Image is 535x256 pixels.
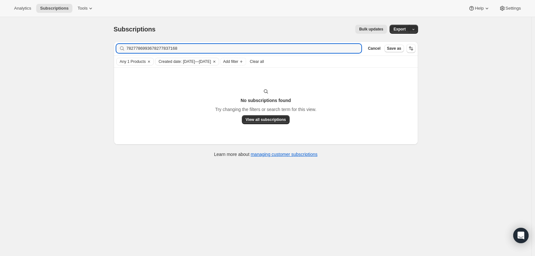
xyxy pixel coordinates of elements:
[365,45,383,52] button: Cancel
[247,58,267,65] button: Clear all
[387,46,401,51] span: Save as
[220,58,246,65] button: Add filter
[78,6,87,11] span: Tools
[241,97,291,104] h3: No subscriptions found
[384,45,404,52] button: Save as
[114,26,156,33] span: Subscriptions
[215,106,316,113] p: Try changing the filters or search term for this view.
[14,6,31,11] span: Analytics
[40,6,69,11] span: Subscriptions
[36,4,72,13] button: Subscriptions
[407,44,416,53] button: Sort the results
[74,4,98,13] button: Tools
[223,59,238,64] span: Add filter
[242,115,290,124] button: View all subscriptions
[10,4,35,13] button: Analytics
[475,6,483,11] span: Help
[368,46,380,51] span: Cancel
[355,25,387,34] button: Bulk updates
[251,152,317,157] a: managing customer subscriptions
[390,25,409,34] button: Export
[513,228,529,243] div: Open Intercom Messenger
[214,151,317,158] p: Learn more about
[506,6,521,11] span: Settings
[146,58,152,65] button: Clear
[159,59,211,64] span: Created date: [DATE]—[DATE]
[359,27,383,32] span: Bulk updates
[495,4,525,13] button: Settings
[250,59,264,64] span: Clear all
[211,58,218,65] button: Clear
[127,44,362,53] input: Filter subscribers
[465,4,494,13] button: Help
[393,27,406,32] span: Export
[117,58,146,65] button: Any 1 Products
[120,59,146,64] span: Any 1 Products
[246,117,286,122] span: View all subscriptions
[155,58,211,65] button: Created date: Aug 1, 2025—Aug 31, 2025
